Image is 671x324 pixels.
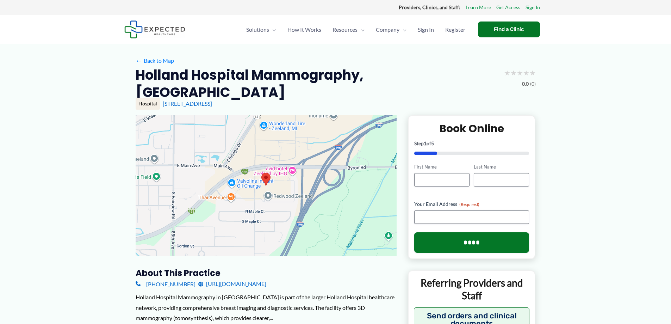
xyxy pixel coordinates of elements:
div: Holland Hospital Mammography in [GEOGRAPHIC_DATA] is part of the larger Holland Hospital healthca... [136,292,397,323]
span: ★ [523,66,529,79]
strong: Providers, Clinics, and Staff: [399,4,460,10]
label: First Name [414,164,470,170]
a: Sign In [412,17,440,42]
p: Referring Providers and Staff [414,276,530,302]
a: SolutionsMenu Toggle [241,17,282,42]
span: ★ [517,66,523,79]
a: CompanyMenu Toggle [370,17,412,42]
span: (0) [530,79,536,88]
span: Resources [333,17,358,42]
p: Step of [414,141,529,146]
span: 1 [424,140,427,146]
a: ResourcesMenu Toggle [327,17,370,42]
a: Get Access [496,3,520,12]
span: How It Works [287,17,321,42]
span: ★ [510,66,517,79]
a: [PHONE_NUMBER] [136,279,195,289]
label: Your Email Address [414,201,529,208]
span: Menu Toggle [399,17,406,42]
span: ★ [504,66,510,79]
a: Sign In [526,3,540,12]
a: Find a Clinic [478,22,540,37]
h3: About this practice [136,268,397,279]
span: (Required) [459,202,479,207]
span: 5 [431,140,434,146]
img: Expected Healthcare Logo - side, dark font, small [124,20,185,38]
nav: Primary Site Navigation [241,17,471,42]
h2: Book Online [414,122,529,135]
a: [STREET_ADDRESS] [163,100,212,107]
a: ←Back to Map [136,55,174,66]
span: 0.0 [522,79,529,88]
span: Sign In [418,17,434,42]
span: ★ [529,66,536,79]
label: Last Name [474,164,529,170]
span: Register [445,17,465,42]
span: Menu Toggle [269,17,276,42]
a: How It Works [282,17,327,42]
a: Register [440,17,471,42]
span: Company [376,17,399,42]
a: [URL][DOMAIN_NAME] [198,279,266,289]
span: ← [136,57,142,64]
div: Hospital [136,98,160,110]
span: Menu Toggle [358,17,365,42]
a: Learn More [466,3,491,12]
h2: Holland Hospital Mammography, [GEOGRAPHIC_DATA] [136,66,498,101]
span: Solutions [246,17,269,42]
